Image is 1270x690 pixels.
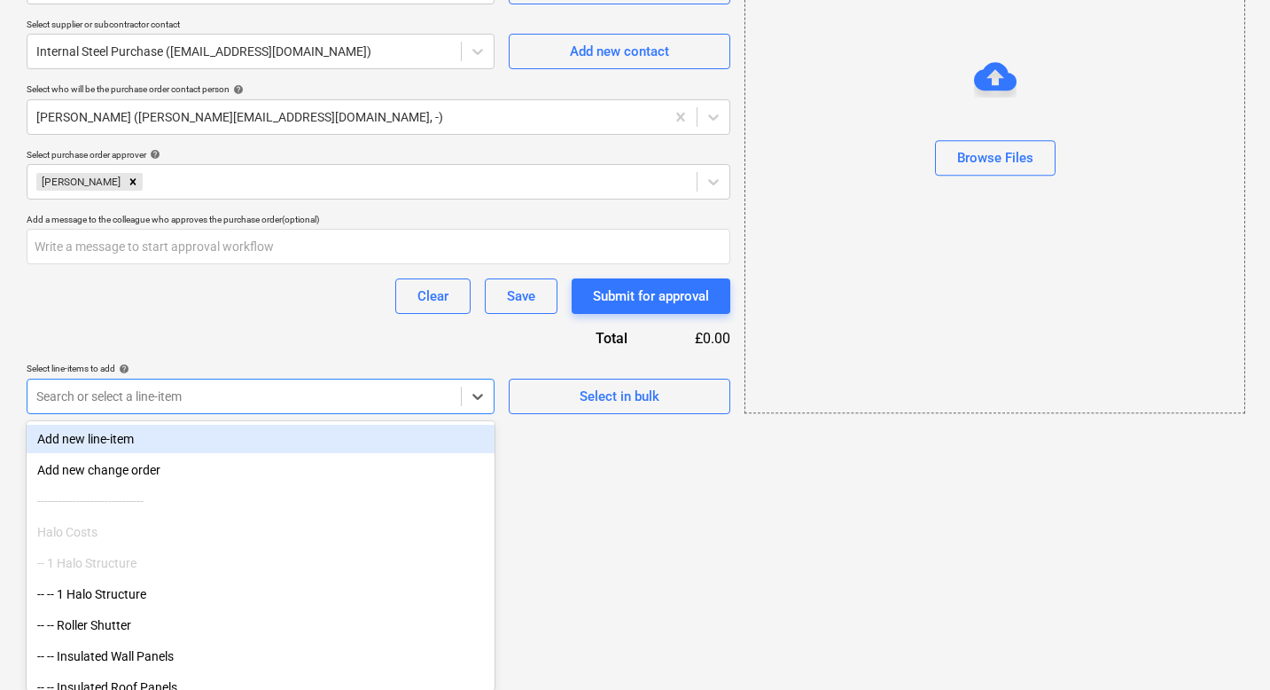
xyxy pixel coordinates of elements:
div: -- -- Roller Shutter [27,611,495,639]
input: Write a message to start approval workflow [27,229,730,264]
div: [PERSON_NAME] [36,173,123,191]
div: -- 1 Halo Structure [27,549,495,577]
div: Save [507,285,535,308]
p: Select supplier or subcontractor contact [27,19,495,34]
div: Submit for approval [593,285,709,308]
div: Add new line-item [27,425,495,453]
div: Select who will be the purchase order contact person [27,83,730,95]
span: help [115,364,129,374]
div: Remove Tom McKeown [123,173,143,191]
div: -- -- 1 Halo Structure [27,580,495,608]
div: Halo Costs [27,518,495,546]
div: Add new change order [27,456,495,484]
button: Add new contact [509,34,730,69]
div: ------------------------------ [27,487,495,515]
div: Select purchase order approver [27,149,730,161]
button: Clear [395,278,471,314]
div: Total [500,328,656,349]
button: Save [485,278,557,314]
div: Add new contact [570,40,669,63]
button: Select in bulk [509,379,730,414]
div: Browse Files [957,146,1033,169]
div: Add a message to the colleague who approves the purchase order (optional) [27,214,730,225]
button: Browse Files [935,140,1056,176]
button: Submit for approval [572,278,730,314]
div: Clear [417,285,448,308]
div: Select line-items to add [27,363,495,374]
div: Select in bulk [580,385,659,408]
div: £0.00 [656,328,730,349]
iframe: Chat Widget [1181,605,1270,690]
div: -- -- Insulated Wall Panels [27,642,495,670]
span: help [146,149,160,160]
span: help [230,84,244,95]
